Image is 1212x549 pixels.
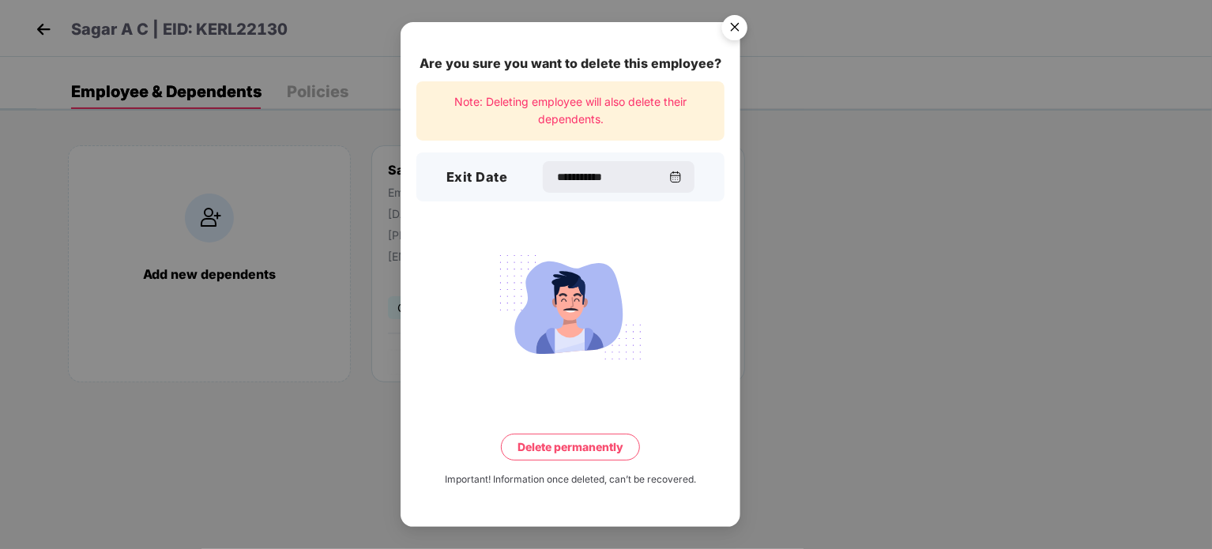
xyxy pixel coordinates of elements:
[713,8,757,52] img: svg+xml;base64,PHN2ZyB4bWxucz0iaHR0cDovL3d3dy53My5vcmcvMjAwMC9zdmciIHdpZHRoPSI1NiIgaGVpZ2h0PSI1Ni...
[416,54,725,73] div: Are you sure you want to delete this employee?
[501,434,640,461] button: Delete permanently
[482,246,659,369] img: svg+xml;base64,PHN2ZyB4bWxucz0iaHR0cDovL3d3dy53My5vcmcvMjAwMC9zdmciIHdpZHRoPSIyMjQiIGhlaWdodD0iMT...
[669,171,682,183] img: svg+xml;base64,PHN2ZyBpZD0iQ2FsZW5kYXItMzJ4MzIiIHhtbG5zPSJodHRwOi8vd3d3LnczLm9yZy8yMDAwL3N2ZyIgd2...
[445,472,696,487] div: Important! Information once deleted, can’t be recovered.
[416,81,725,141] div: Note: Deleting employee will also delete their dependents.
[713,7,755,50] button: Close
[446,167,508,188] h3: Exit Date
